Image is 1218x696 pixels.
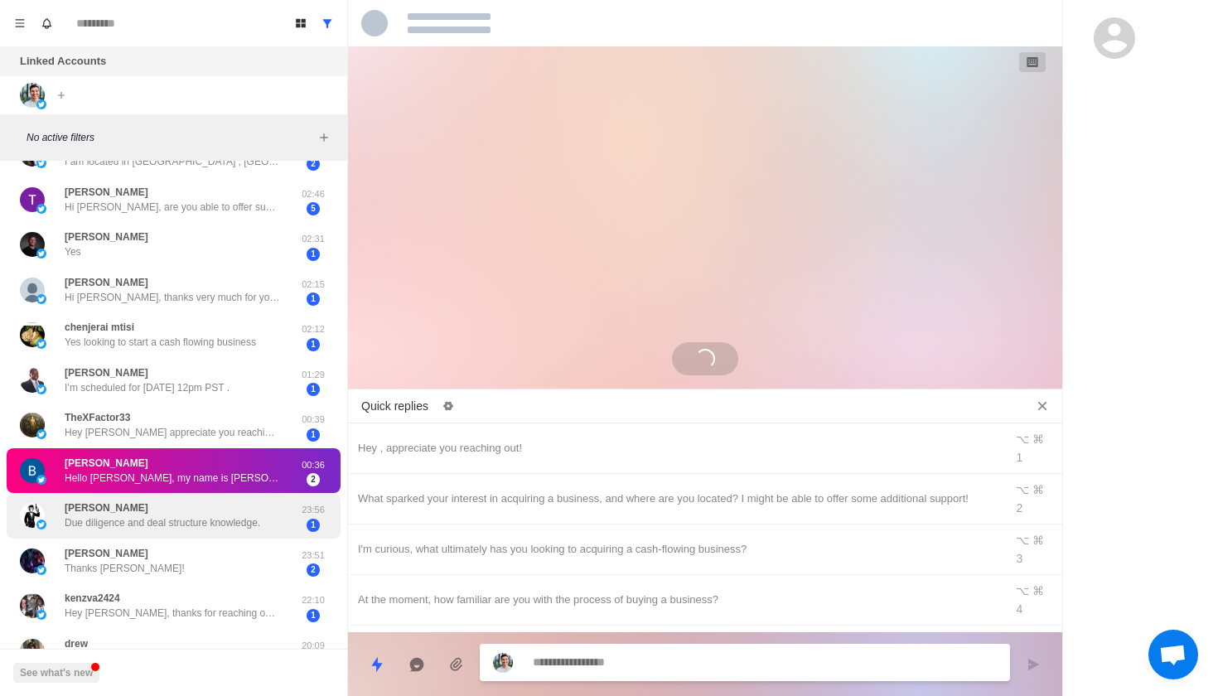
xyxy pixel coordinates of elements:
[292,503,334,517] p: 23:56
[20,639,45,664] img: picture
[292,593,334,607] p: 22:10
[20,83,45,108] img: picture
[65,290,280,305] p: Hi [PERSON_NAME], thanks very much for your reply, really appreciate it. I work 9-5 currently and...
[65,200,280,215] p: Hi [PERSON_NAME], are you able to offer support?
[65,471,280,486] p: Hello [PERSON_NAME], my name is [PERSON_NAME] and I have a really great business idea which you w...
[65,320,134,335] p: chenjerai mtisi
[27,130,314,145] p: No active filters
[65,591,120,606] p: kenzva2424
[36,249,46,259] img: picture
[358,490,994,508] div: What sparked your interest in acquiring a business, and where are you located? I might be able to...
[307,292,320,306] span: 1
[33,10,60,36] button: Notifications
[36,565,46,575] img: picture
[400,648,433,681] button: Reply with AI
[36,294,46,304] img: picture
[307,563,320,577] span: 2
[65,244,81,259] p: Yes
[20,458,45,483] img: picture
[1016,582,1052,618] div: ⌥ ⌘ 4
[51,85,71,105] button: Add account
[65,515,260,530] p: Due diligence and deal structure knowledge.
[358,591,994,609] div: At the moment, how familiar are you with the process of buying a business?
[36,610,46,620] img: picture
[65,335,256,350] p: Yes looking to start a cash flowing business
[307,338,320,351] span: 1
[1016,430,1052,466] div: ⌥ ⌘ 1
[7,10,33,36] button: Menu
[20,549,45,573] img: picture
[292,322,334,336] p: 02:12
[307,248,320,261] span: 1
[292,458,334,472] p: 00:36
[20,413,45,437] img: picture
[314,10,341,36] button: Show all conversations
[361,398,428,415] p: Quick replies
[20,278,45,302] img: picture
[307,157,320,171] span: 2
[36,99,46,109] img: picture
[307,473,320,486] span: 2
[292,278,334,292] p: 02:15
[65,636,88,651] p: drew
[358,540,994,558] div: I'm curious, what ultimately has you looking to acquiring a cash-flowing business?
[307,383,320,396] span: 1
[65,380,230,395] p: I’m scheduled for [DATE] 12pm PST .
[1029,393,1056,419] button: Close quick replies
[20,368,45,393] img: picture
[292,368,334,382] p: 01:29
[20,53,106,70] p: Linked Accounts
[65,456,148,471] p: [PERSON_NAME]
[36,520,46,529] img: picture
[65,185,148,200] p: [PERSON_NAME]
[65,500,148,515] p: [PERSON_NAME]
[307,202,320,215] span: 5
[65,546,148,561] p: [PERSON_NAME]
[20,593,45,618] img: picture
[65,410,130,425] p: TheXFactor33
[435,393,462,419] button: Edit quick replies
[493,653,513,673] img: picture
[292,187,334,201] p: 02:46
[292,232,334,246] p: 02:31
[65,154,280,169] p: I am located in [GEOGRAPHIC_DATA] , [GEOGRAPHIC_DATA]
[307,609,320,622] span: 1
[20,503,45,528] img: picture
[358,439,994,457] div: Hey , appreciate you reaching out!
[36,204,46,214] img: picture
[65,561,185,576] p: Thanks [PERSON_NAME]!
[1016,481,1052,517] div: ⌥ ⌘ 2
[36,339,46,349] img: picture
[65,425,280,440] p: Hey [PERSON_NAME] appreciate you reaching out. I’ve been a consultant for 24+ years and exhausted...
[65,275,148,290] p: [PERSON_NAME]
[65,365,148,380] p: [PERSON_NAME]
[1017,648,1050,681] button: Send message
[36,429,46,439] img: picture
[288,10,314,36] button: Board View
[314,128,334,147] button: Add filters
[20,187,45,212] img: picture
[13,663,99,683] button: See what's new
[292,639,334,653] p: 20:09
[1148,630,1198,679] div: Open chat
[292,413,334,427] p: 00:39
[36,475,46,485] img: picture
[307,428,320,442] span: 1
[20,232,45,257] img: picture
[36,384,46,394] img: picture
[65,230,148,244] p: [PERSON_NAME]
[292,549,334,563] p: 23:51
[36,158,46,168] img: picture
[20,322,45,347] img: picture
[65,606,280,621] p: Hey [PERSON_NAME], thanks for reaching out and for the resource you shared. What really sparked m...
[440,648,473,681] button: Add media
[307,519,320,532] span: 1
[1016,531,1052,568] div: ⌥ ⌘ 3
[360,648,394,681] button: Quick replies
